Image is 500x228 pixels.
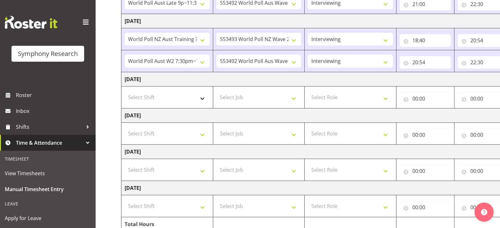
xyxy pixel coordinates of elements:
span: View Timesheets [5,169,91,178]
span: Manual Timesheet Entry [5,184,91,194]
div: Symphony Research [18,49,78,59]
a: Manual Timesheet Entry [2,181,94,197]
img: help-xxl-2.png [481,209,487,215]
a: View Timesheets [2,165,94,181]
div: Timesheet [2,152,94,165]
input: Click to select... [400,92,451,105]
input: Click to select... [400,56,451,69]
img: Rosterit website logo [5,16,57,29]
input: Click to select... [400,165,451,177]
span: Shifts [16,122,83,132]
div: Leave [2,197,94,210]
span: Time & Attendance [16,138,83,148]
span: Inbox [16,106,92,116]
input: Click to select... [400,201,451,214]
span: Roster [16,90,92,100]
span: Apply for Leave [5,213,91,223]
input: Click to select... [400,34,451,47]
a: Apply for Leave [2,210,94,226]
input: Click to select... [400,128,451,141]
